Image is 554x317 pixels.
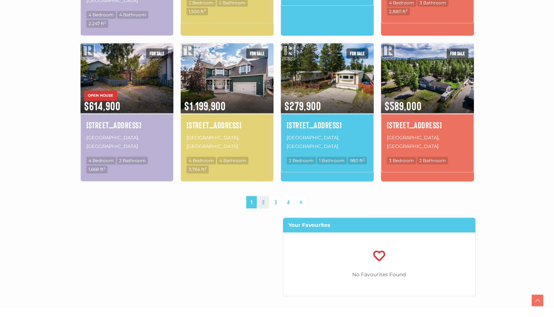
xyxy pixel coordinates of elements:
[80,89,173,113] span: $614,900
[283,196,294,209] a: 4
[117,157,148,164] span: 2 Bathroom
[417,157,448,164] span: 2 Bathroom
[246,48,268,59] span: For sale
[287,157,316,164] span: 2 Bedroom
[287,133,368,151] p: [GEOGRAPHIC_DATA], [GEOGRAPHIC_DATA]
[387,157,416,164] span: 3 Bedroom
[246,196,257,209] span: 1
[387,119,468,131] a: [STREET_ADDRESS]
[186,157,216,164] span: 4 Bedroom
[86,165,107,173] span: 1,668 ft
[287,119,368,131] a: [STREET_ADDRESS]
[181,42,274,114] img: 5 GEM PLACE, Whitehorse, Yukon
[86,20,108,27] span: 2,247 ft
[80,42,173,114] img: A-7 CAMBRAI PLACE, Whitehorse, Yukon
[387,133,468,151] p: [GEOGRAPHIC_DATA], [GEOGRAPHIC_DATA]
[86,11,116,19] span: 4 Bedroom
[288,222,330,228] strong: Your Favourites
[295,196,306,209] a: »
[387,8,410,15] span: 2,880 ft
[86,119,168,131] a: [STREET_ADDRESS]
[117,11,148,19] span: 4 Bathroom
[317,157,347,164] span: 1 Bathroom
[281,89,374,113] span: $279,900
[258,196,269,209] a: 2
[84,91,117,101] span: OPEN HOUSE
[381,89,474,113] span: $589,000
[381,42,474,114] img: 28 10TH AVENUE, Whitehorse, Yukon
[181,89,274,113] span: $1,199,900
[186,8,208,15] span: 1,500 ft
[86,157,116,164] span: 4 Bedroom
[217,157,248,164] span: 4 Bathroom
[363,157,365,161] sup: 2
[281,42,374,114] img: 190-986 RANGE ROAD, Whitehorse, Yukon
[270,196,281,209] a: 3
[205,166,207,170] sup: 2
[346,48,368,59] span: For sale
[283,270,475,279] p: No Favourites Found
[204,8,206,12] sup: 2
[186,119,268,131] a: [STREET_ADDRESS]
[186,165,209,173] span: 3,764 ft
[348,157,367,164] span: 980 ft
[86,133,168,151] p: [GEOGRAPHIC_DATA], [GEOGRAPHIC_DATA]
[146,48,168,59] span: For sale
[103,166,105,170] sup: 2
[104,20,106,24] sup: 2
[186,133,268,151] p: [GEOGRAPHIC_DATA], [GEOGRAPHIC_DATA]
[406,8,408,12] sup: 2
[447,48,468,59] span: For sale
